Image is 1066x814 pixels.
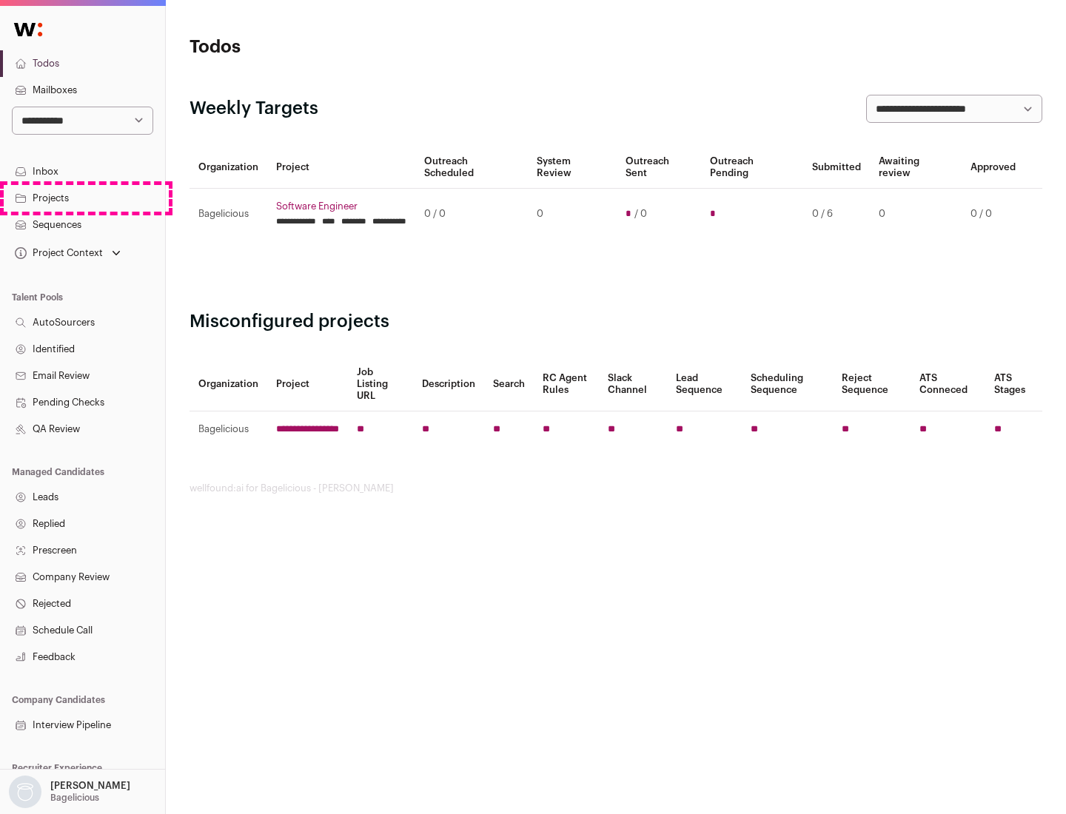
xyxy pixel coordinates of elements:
h2: Weekly Targets [190,97,318,121]
span: / 0 [634,208,647,220]
footer: wellfound:ai for Bagelicious - [PERSON_NAME] [190,482,1042,494]
th: ATS Stages [985,357,1042,411]
td: 0 / 6 [803,189,870,240]
td: 0 [528,189,616,240]
td: 0 / 0 [415,189,528,240]
th: Organization [190,357,267,411]
th: RC Agent Rules [534,357,598,411]
th: Outreach Sent [617,147,702,189]
th: Search [484,357,534,411]
td: 0 / 0 [962,189,1025,240]
th: ATS Conneced [911,357,985,411]
th: Lead Sequence [667,357,742,411]
th: System Review [528,147,616,189]
th: Outreach Pending [701,147,802,189]
button: Open dropdown [12,243,124,263]
p: [PERSON_NAME] [50,780,130,792]
th: Job Listing URL [348,357,413,411]
img: nopic.png [9,776,41,808]
img: Wellfound [6,15,50,44]
th: Organization [190,147,267,189]
a: Software Engineer [276,201,406,212]
th: Description [413,357,484,411]
button: Open dropdown [6,776,133,808]
th: Slack Channel [599,357,667,411]
h2: Misconfigured projects [190,310,1042,334]
td: Bagelicious [190,189,267,240]
h1: Todos [190,36,474,59]
th: Scheduling Sequence [742,357,833,411]
th: Approved [962,147,1025,189]
th: Project [267,147,415,189]
div: Project Context [12,247,103,259]
td: 0 [870,189,962,240]
p: Bagelicious [50,792,99,804]
th: Outreach Scheduled [415,147,528,189]
td: Bagelicious [190,411,267,448]
th: Reject Sequence [833,357,911,411]
th: Submitted [803,147,870,189]
th: Project [267,357,348,411]
th: Awaiting review [870,147,962,189]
